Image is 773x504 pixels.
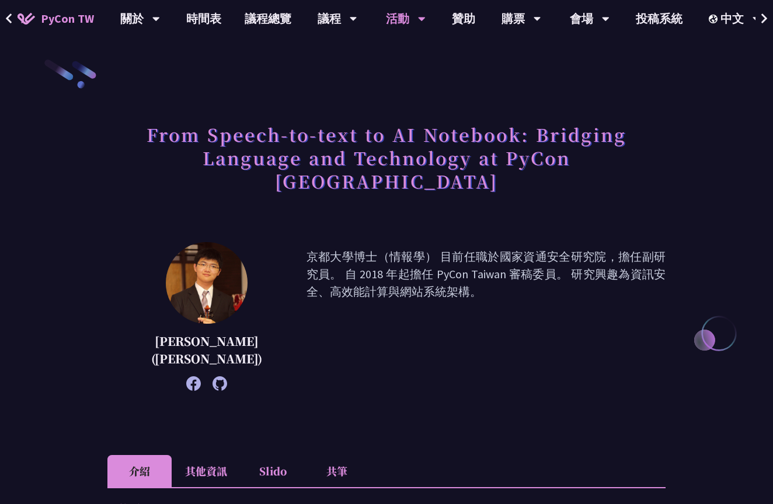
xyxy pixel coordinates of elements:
p: 京都大學博士（情報學） 目前任職於國家資通安全研究院，擔任副研究員。 自 2018 年起擔任 PyCon Taiwan 審稿委員。 研究興趣為資訊安全、高效能計算與網站系統架構。 [307,248,666,385]
li: Slido [241,455,305,487]
li: 其他資訊 [172,455,241,487]
img: Home icon of PyCon TW 2025 [18,13,35,24]
span: PyCon TW [41,10,94,27]
a: PyCon TW [6,4,106,33]
img: Locale Icon [709,15,720,23]
p: [PERSON_NAME] ([PERSON_NAME]) [137,332,277,367]
h1: From Speech-to-text to AI Notebook: Bridging Language and Technology at PyCon [GEOGRAPHIC_DATA] [107,117,666,198]
li: 介紹 [107,455,172,487]
li: 共筆 [305,455,369,487]
img: 李昱勳 (Yu-Hsun Lee) [166,242,248,324]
